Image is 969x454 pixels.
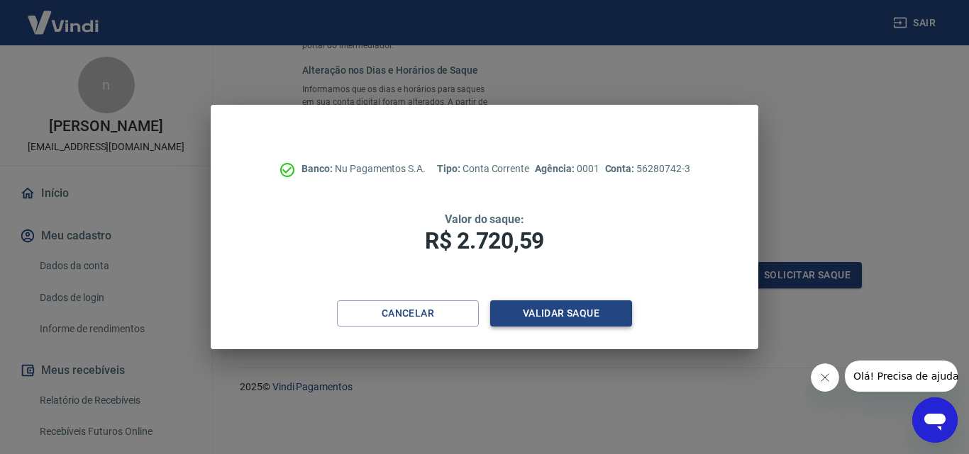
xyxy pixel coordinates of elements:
iframe: Mensagem da empresa [845,361,958,392]
span: Olá! Precisa de ajuda? [9,10,119,21]
p: 0001 [535,161,599,176]
p: 56280742-3 [605,161,690,176]
span: Agência: [535,163,577,174]
span: Banco: [301,163,335,174]
span: Conta: [605,163,637,174]
iframe: Fechar mensagem [811,363,839,392]
p: Conta Corrente [437,161,529,176]
p: Nu Pagamentos S.A. [301,161,426,176]
span: Valor do saque: [445,212,524,226]
span: R$ 2.720,59 [425,227,544,254]
span: Tipo: [437,163,463,174]
button: Cancelar [337,300,479,327]
button: Validar saque [490,300,632,327]
iframe: Botão para abrir a janela de mensagens [912,397,958,443]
